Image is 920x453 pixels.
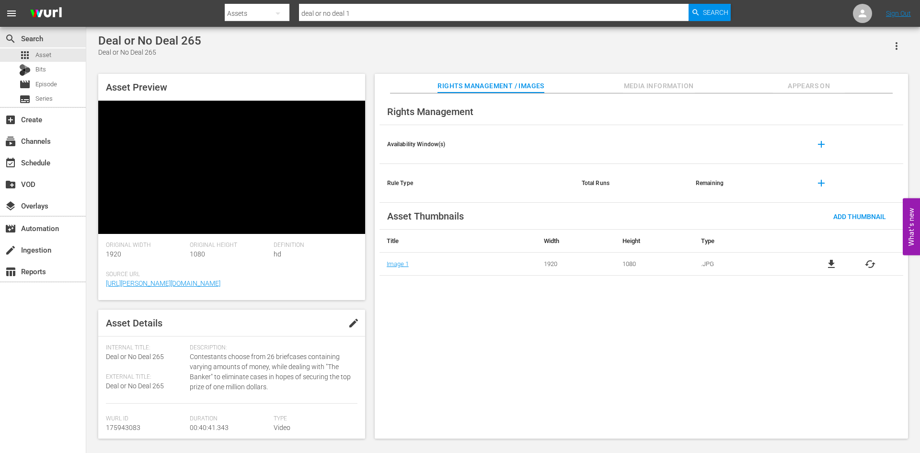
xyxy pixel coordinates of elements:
[98,34,201,47] div: Deal or No Deal 265
[274,415,353,423] span: Type
[810,172,833,195] button: add
[5,244,16,256] span: Ingestion
[274,250,281,258] span: hd
[274,424,290,431] span: Video
[816,139,827,150] span: add
[826,213,894,221] span: Add Thumbnail
[5,114,16,126] span: add_box
[106,250,121,258] span: 1920
[190,250,205,258] span: 1080
[387,106,473,117] span: Rights Management
[703,4,728,21] span: Search
[190,424,229,431] span: 00:40:41.343
[694,230,799,253] th: Type
[19,79,31,90] span: Episode
[19,49,31,61] span: Asset
[348,317,359,329] span: edit
[387,210,464,222] span: Asset Thumbnails
[826,208,894,225] button: Add Thumbnail
[5,223,16,234] span: Automation
[5,136,16,147] span: Channels
[437,80,544,92] span: Rights Management / Images
[35,80,57,89] span: Episode
[106,242,185,249] span: Original Width
[342,312,365,335] button: edit
[816,177,827,189] span: add
[190,352,353,392] span: Contestants choose from 26 briefcases containing varying amounts of money, while dealing with "Th...
[886,10,911,17] a: Sign Out
[810,133,833,156] button: add
[106,382,164,390] span: Deal or No Deal 265
[106,344,185,352] span: Internal Title:
[688,164,802,203] th: Remaining
[19,93,31,105] span: subtitles
[6,8,17,19] span: menu
[106,415,185,423] span: Wurl Id
[274,242,353,249] span: Definition
[106,279,220,287] a: [URL][PERSON_NAME][DOMAIN_NAME]
[106,81,167,93] span: Asset Preview
[387,260,409,267] a: Image 1
[190,242,269,249] span: Original Height
[379,125,574,164] th: Availability Window(s)
[190,344,353,352] span: Description:
[537,253,615,276] td: 1920
[379,164,574,203] th: Rule Type
[5,179,16,190] span: VOD
[5,266,16,278] span: Reports
[864,258,876,270] button: cached
[903,198,920,255] button: Open Feedback Widget
[106,271,353,279] span: Source Url
[106,317,162,329] span: Asset Details
[537,230,615,253] th: Width
[98,47,201,58] div: Deal or No Deal 265
[689,4,731,21] button: Search
[5,200,16,212] span: Overlays
[826,258,837,270] a: file_download
[106,353,164,360] span: Deal or No Deal 265
[694,253,799,276] td: .JPG
[623,80,695,92] span: Media Information
[19,64,31,76] div: Bits
[5,33,16,45] span: Search
[773,80,845,92] span: Appears On
[23,2,69,25] img: ans4CAIJ8jUAAAAAAAAAAAAAAAAAAAAAAAAgQb4GAAAAAAAAAAAAAAAAAAAAAAAAJMjXAAAAAAAAAAAAAAAAAAAAAAAAgAT5G...
[5,157,16,169] span: Schedule
[615,253,694,276] td: 1080
[615,230,694,253] th: Height
[35,50,51,60] span: Asset
[106,424,140,431] span: 175943083
[35,65,46,74] span: Bits
[379,230,537,253] th: Title
[35,94,53,104] span: Series
[106,373,185,381] span: External Title:
[574,164,688,203] th: Total Runs
[190,415,269,423] span: Duration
